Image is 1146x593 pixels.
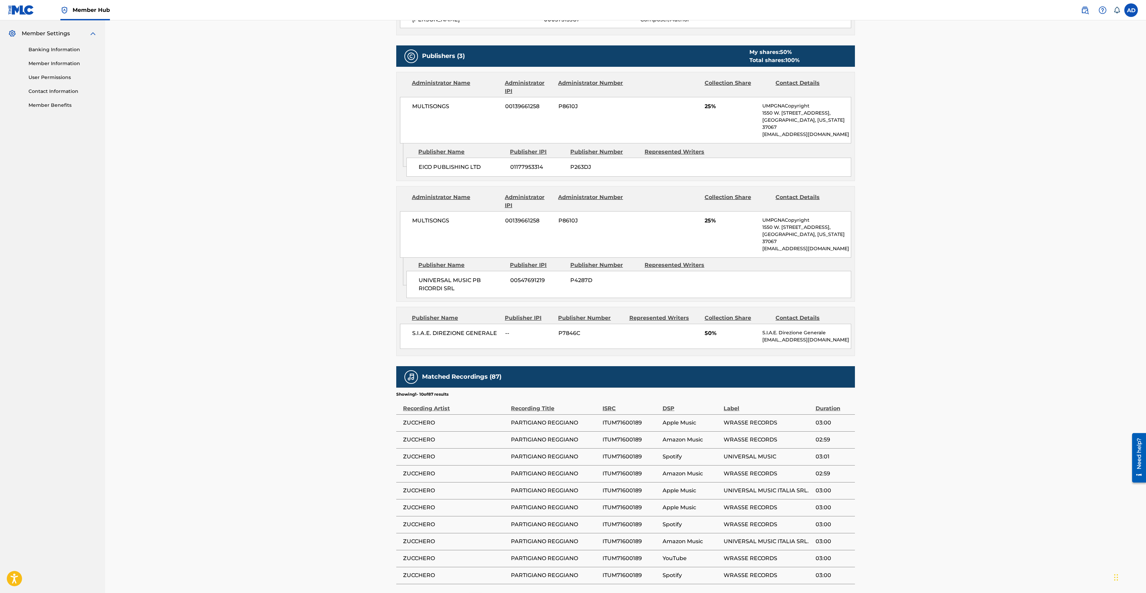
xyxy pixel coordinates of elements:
span: UNIVERSAL MUSIC ITALIA SRL. [724,487,812,495]
span: 50 % [780,49,792,55]
a: Member Benefits [28,102,97,109]
span: ITUM71600189 [603,436,659,444]
p: 1550 W. [STREET_ADDRESS], [762,110,851,117]
span: UNIVERSAL MUSIC [724,453,812,461]
span: 100 % [785,57,800,63]
span: UNIVERSAL MUSIC ITALIA SRL. [724,537,812,546]
iframe: Resource Center [1127,431,1146,485]
div: Publisher Number [570,261,639,269]
span: Apple Music [663,487,721,495]
div: Recording Title [511,397,599,413]
span: ITUM71600189 [603,537,659,546]
img: expand [89,29,97,38]
span: PARTIGIANO REGGIANO [511,537,599,546]
div: Contact Details [776,314,841,322]
div: Label [724,397,812,413]
img: MLC Logo [8,5,34,15]
div: Total shares: [749,56,800,64]
p: [EMAIL_ADDRESS][DOMAIN_NAME] [762,336,851,343]
span: PARTIGIANO REGGIANO [511,487,599,495]
span: PARTIGIANO REGGIANO [511,554,599,562]
span: PARTIGIANO REGGIANO [511,470,599,478]
div: Publisher Name [418,261,505,269]
span: P8610J [558,217,624,225]
span: 01177953314 [510,163,565,171]
span: WRASSE RECORDS [724,571,812,579]
img: Top Rightsholder [60,6,69,14]
span: PARTIGIANO REGGIANO [511,419,599,427]
div: Represented Writers [645,261,714,269]
span: ZUCCHERO [403,487,508,495]
span: ITUM71600189 [603,571,659,579]
span: 03:00 [816,554,852,562]
div: Trascina [1114,567,1118,588]
span: 03:00 [816,419,852,427]
span: -- [505,329,553,337]
span: YouTube [663,554,721,562]
span: ITUM71600189 [603,487,659,495]
div: Publisher Number [558,314,624,322]
span: S.I.A.E. DIREZIONE GENERALE [412,329,500,337]
span: Spotify [663,520,721,529]
span: ZUCCHERO [403,554,508,562]
a: Public Search [1078,3,1092,17]
span: P8610J [558,102,624,111]
span: 25% [705,102,757,111]
span: 03:01 [816,453,852,461]
span: WRASSE RECORDS [724,554,812,562]
div: Publisher Name [412,314,500,322]
span: UNIVERSAL MUSIC PB RICORDI SRL [419,276,505,293]
span: PARTIGIANO REGGIANO [511,453,599,461]
span: 03:00 [816,487,852,495]
span: ZUCCHERO [403,571,508,579]
span: P263DJ [570,163,639,171]
img: help [1099,6,1107,14]
span: ITUM71600189 [603,520,659,529]
div: Publisher Number [570,148,639,156]
span: MULTISONGS [412,217,500,225]
a: Contact Information [28,88,97,95]
span: Member Hub [73,6,110,14]
span: WRASSE RECORDS [724,419,812,427]
span: ITUM71600189 [603,470,659,478]
span: ITUM71600189 [603,554,659,562]
div: Collection Share [705,79,770,95]
p: S.I.A.E. Direzione Generale [762,329,851,336]
span: ZUCCHERO [403,453,508,461]
div: User Menu [1124,3,1138,17]
a: Banking Information [28,46,97,53]
div: Duration [816,397,852,413]
span: Amazon Music [663,470,721,478]
div: Contact Details [776,79,841,95]
span: Member Settings [22,29,70,38]
span: PARTIGIANO REGGIANO [511,436,599,444]
div: Administrator Number [558,193,624,210]
span: ZUCCHERO [403,419,508,427]
span: WRASSE RECORDS [724,503,812,512]
span: PARTIGIANO REGGIANO [511,571,599,579]
p: [EMAIL_ADDRESS][DOMAIN_NAME] [762,131,851,138]
div: Widget chat [1112,560,1146,593]
img: Matched Recordings [407,373,415,381]
a: Member Information [28,60,97,67]
span: P4287D [570,276,639,284]
span: Amazon Music [663,537,721,546]
span: ITUM71600189 [603,503,659,512]
div: Administrator Name [412,79,500,95]
div: Publisher Name [418,148,505,156]
p: [GEOGRAPHIC_DATA], [US_STATE] 37067 [762,231,851,245]
span: ITUM71600189 [603,419,659,427]
span: ZUCCHERO [403,470,508,478]
h5: Publishers (3) [422,52,465,60]
span: WRASSE RECORDS [724,520,812,529]
span: Amazon Music [663,436,721,444]
span: WRASSE RECORDS [724,470,812,478]
iframe: Chat Widget [1112,560,1146,593]
div: Collection Share [705,314,770,322]
span: 03:00 [816,537,852,546]
span: 02:59 [816,470,852,478]
h5: Matched Recordings (87) [422,373,501,381]
div: Help [1096,3,1109,17]
img: Member Settings [8,29,16,38]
